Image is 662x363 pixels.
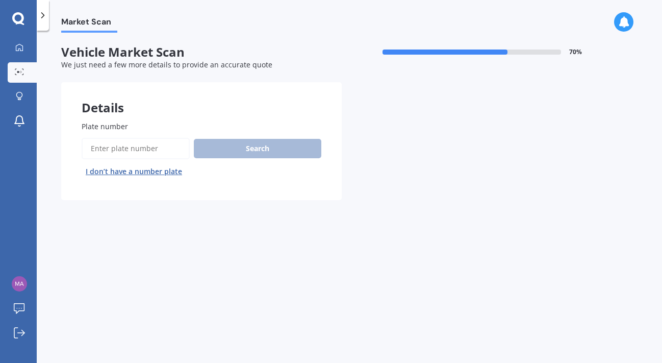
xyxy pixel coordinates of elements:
[61,17,117,31] span: Market Scan
[569,49,582,56] span: 70 %
[82,163,186,180] button: I don’t have a number plate
[82,122,128,131] span: Plate number
[61,45,342,60] span: Vehicle Market Scan
[61,60,272,69] span: We just need a few more details to provide an accurate quote
[82,138,190,159] input: Enter plate number
[61,82,342,113] div: Details
[12,276,27,292] img: e17b8c3a3ddea1cf3f3986cfacb1958a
